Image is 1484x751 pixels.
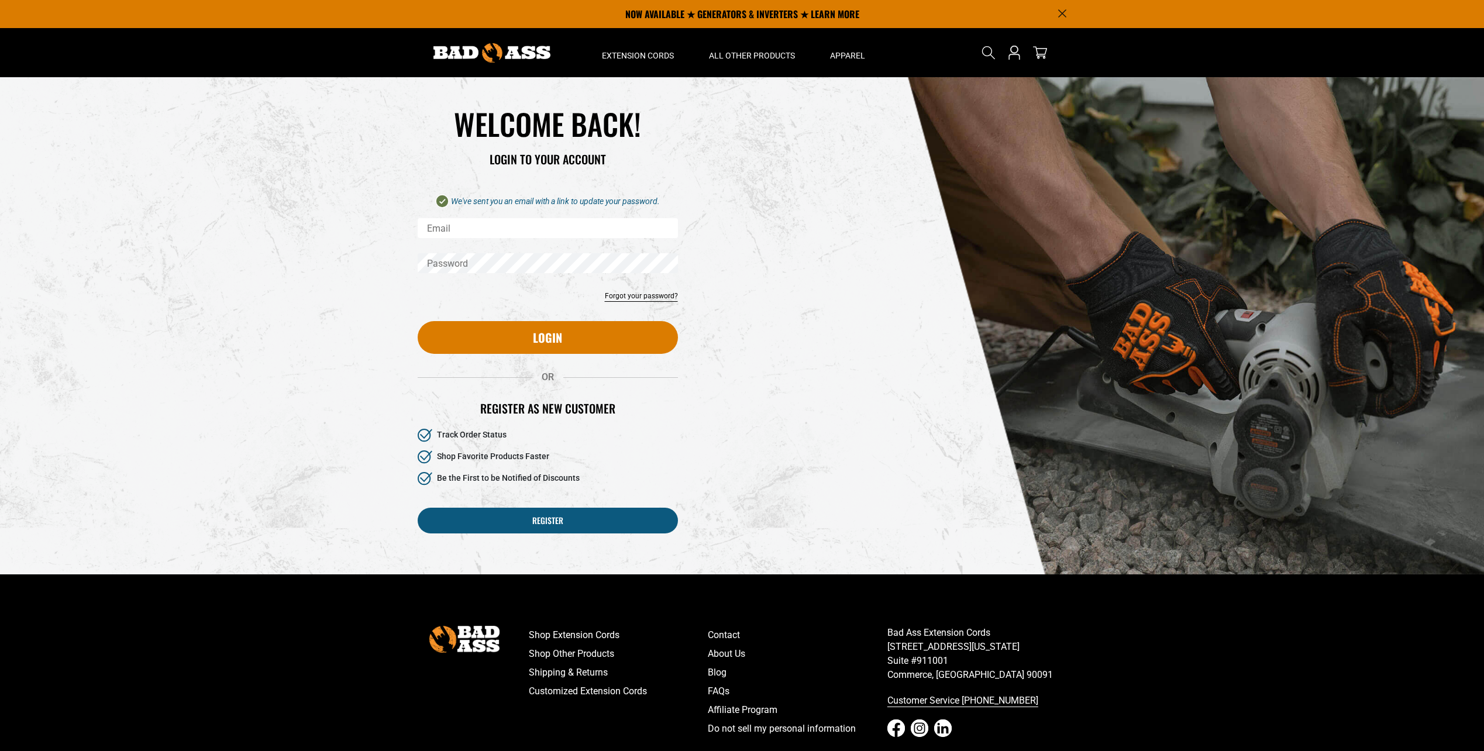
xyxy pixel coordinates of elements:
li: Be the First to be Notified of Discounts [418,472,678,485]
a: Blog [708,663,887,682]
p: We've sent you an email with a link to update your password. [418,195,678,209]
a: Customized Extension Cords [529,682,708,701]
a: FAQs [708,682,887,701]
summary: Apparel [812,28,883,77]
a: Contact [708,626,887,645]
img: Bad Ass Extension Cords [433,43,550,63]
span: Apparel [830,50,865,61]
a: Do not sell my personal information [708,719,887,738]
li: Shop Favorite Products Faster [418,450,678,464]
summary: All Other Products [691,28,812,77]
a: Forgot your password? [605,291,678,301]
a: Customer Service [PHONE_NUMBER] [887,691,1067,710]
a: Shop Extension Cords [529,626,708,645]
h2: Register as new customer [418,401,678,416]
h3: LOGIN TO YOUR ACCOUNT [418,151,678,167]
img: Bad Ass Extension Cords [429,626,500,652]
button: Login [418,321,678,354]
a: Shop Other Products [529,645,708,663]
summary: Extension Cords [584,28,691,77]
li: Track Order Status [418,429,678,442]
a: Register [418,508,678,533]
summary: Search [979,43,998,62]
p: Bad Ass Extension Cords [STREET_ADDRESS][US_STATE] Suite #911001 Commerce, [GEOGRAPHIC_DATA] 90091 [887,626,1067,682]
span: OR [532,371,563,383]
span: All Other Products [709,50,795,61]
a: Affiliate Program [708,701,887,719]
a: Shipping & Returns [529,663,708,682]
span: Extension Cords [602,50,674,61]
h1: WELCOME BACK! [418,105,678,142]
a: About Us [708,645,887,663]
